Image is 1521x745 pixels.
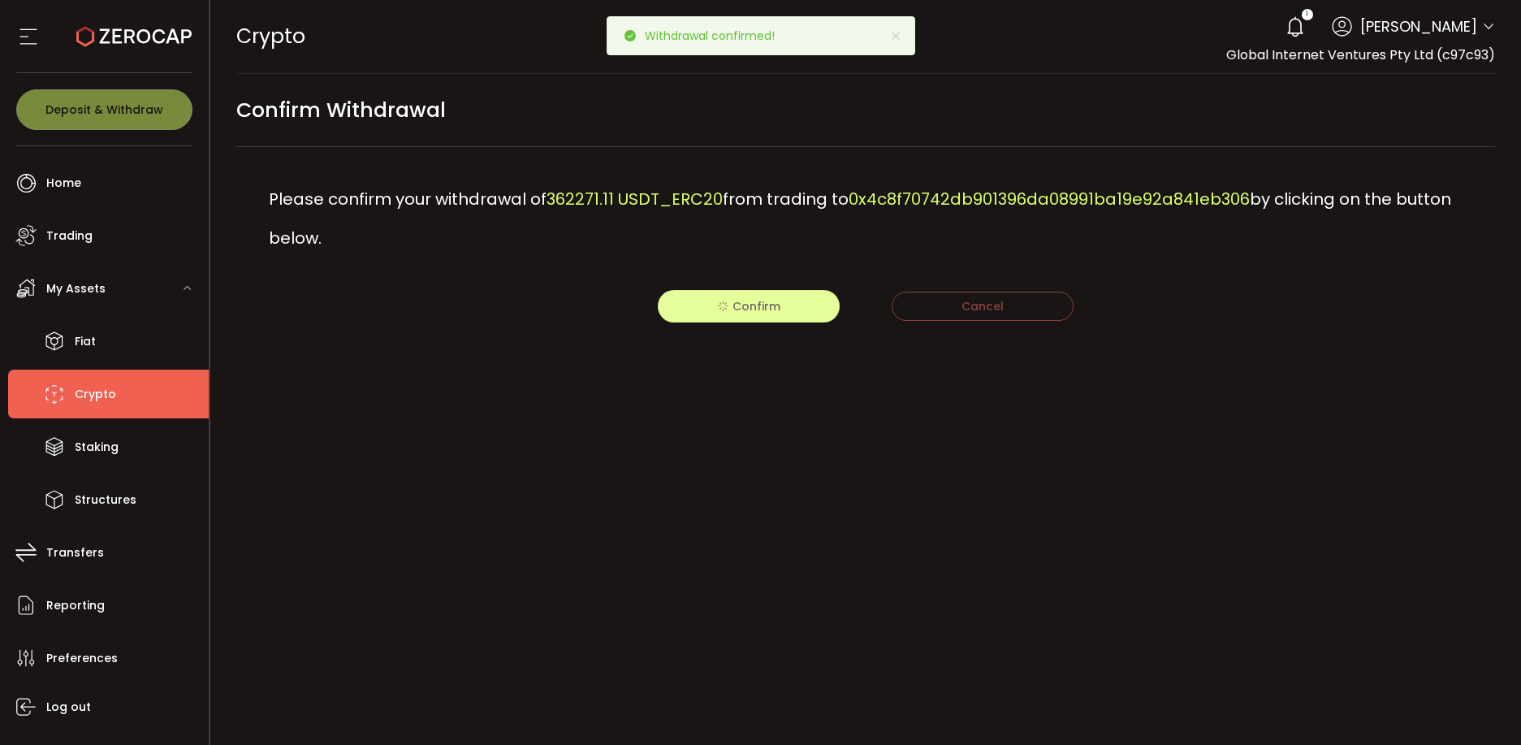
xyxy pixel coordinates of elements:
[46,171,81,195] span: Home
[46,277,106,301] span: My Assets
[46,594,105,617] span: Reporting
[75,383,116,406] span: Crypto
[75,488,136,512] span: Structures
[236,22,305,50] span: Crypto
[645,30,788,41] p: Withdrawal confirmed!
[236,92,446,128] span: Confirm Withdrawal
[75,330,96,353] span: Fiat
[75,435,119,459] span: Staking
[1226,45,1495,64] span: Global Internet Ventures Pty Ltd (c97c93)
[46,647,118,670] span: Preferences
[892,292,1074,321] button: Cancel
[46,224,93,248] span: Trading
[1360,15,1477,37] span: [PERSON_NAME]
[1306,9,1308,20] span: 1
[1440,667,1521,745] iframe: Chat Widget
[269,188,547,210] span: Please confirm your withdrawal of
[723,188,849,210] span: from trading to
[849,188,1250,210] span: 0x4c8f70742db901396da08991ba19e92a841eb306
[16,89,192,130] button: Deposit & Withdraw
[547,188,723,210] span: 362271.11 USDT_ERC20
[961,298,1004,314] span: Cancel
[45,104,163,115] span: Deposit & Withdraw
[46,541,104,565] span: Transfers
[46,695,91,719] span: Log out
